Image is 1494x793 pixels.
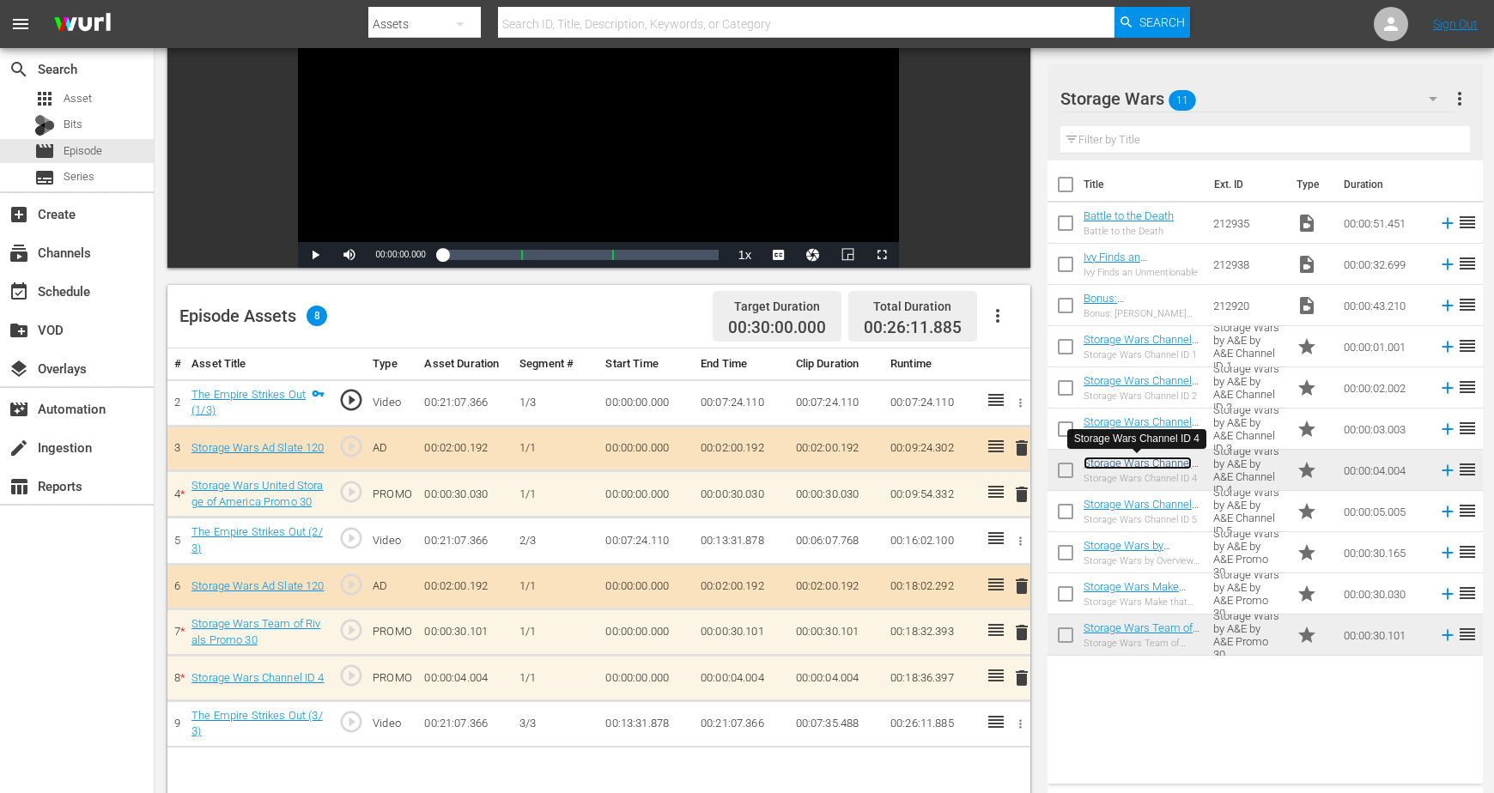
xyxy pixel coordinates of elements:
[694,656,789,701] td: 00:00:04.004
[366,348,417,380] th: Type
[1457,624,1478,645] span: reorder
[1206,203,1289,244] td: 212935
[1297,460,1317,481] span: star
[1114,7,1190,38] button: Search
[694,564,789,609] td: 00:02:00.192
[1286,160,1333,209] th: Type
[10,14,31,34] span: menu
[417,609,513,656] td: 00:00:30.101
[1297,542,1317,563] span: Promo
[1337,326,1431,367] td: 00:00:01.001
[64,168,94,185] span: Series
[443,250,720,260] div: Progress Bar
[1011,438,1032,458] span: delete
[366,609,417,656] td: PROMO
[1011,576,1032,596] span: delete
[598,426,694,471] td: 00:00:00.000
[789,656,884,701] td: 00:00:04.004
[789,426,884,471] td: 00:02:00.192
[598,700,694,747] td: 00:13:31.878
[694,609,789,656] td: 00:00:30.101
[1337,450,1431,491] td: 00:00:04.004
[1457,253,1478,274] span: reorder
[789,700,884,747] td: 00:07:35.488
[789,471,884,518] td: 00:00:30.030
[1084,349,1199,360] div: Storage Wars Channel ID 1
[884,609,979,656] td: 00:18:32.393
[1337,409,1431,450] td: 00:00:03.003
[1297,254,1317,275] span: Video
[338,709,364,735] span: play_circle_outline
[9,243,29,263] span: Channels
[167,700,185,747] td: 9
[1084,596,1199,608] div: Storage Wars Make that money Promo 30
[1438,255,1457,274] svg: Add to Episode
[1084,374,1199,400] a: Storage Wars Channel ID 2
[513,656,598,701] td: 1/1
[1204,160,1286,209] th: Ext. ID
[513,609,598,656] td: 1/1
[1457,542,1478,562] span: reorder
[598,564,694,609] td: 00:00:00.000
[307,306,327,326] span: 8
[1084,251,1158,276] a: Ivy Finds an Unmentionable
[191,388,306,417] a: The Empire Strikes Out (1/3)
[1438,543,1457,562] svg: Add to Episode
[884,700,979,747] td: 00:26:11.885
[694,426,789,471] td: 00:02:00.192
[1011,436,1032,461] button: delete
[1084,160,1204,209] th: Title
[728,294,826,318] div: Target Duration
[1206,450,1289,491] td: Storage Wars by A&E by A&E Channel ID 4
[1457,294,1478,315] span: reorder
[332,242,367,268] button: Mute
[1333,160,1436,209] th: Duration
[1438,214,1457,233] svg: Add to Episode
[9,399,29,420] span: Automation
[1084,473,1199,484] div: Storage Wars Channel ID 4
[1457,459,1478,480] span: reorder
[1139,7,1185,38] span: Search
[598,471,694,518] td: 00:00:00.000
[694,700,789,747] td: 00:21:07.366
[338,617,364,643] span: play_circle_outline
[1438,337,1457,356] svg: Add to Episode
[1438,502,1457,521] svg: Add to Episode
[191,479,323,508] a: Storage Wars United Storage of America Promo 30
[1084,209,1174,222] a: Battle to the Death
[1084,638,1199,649] div: Storage Wars Team of Rivals Promo 30
[1457,336,1478,356] span: reorder
[167,518,185,564] td: 5
[1084,226,1174,237] div: Battle to the Death
[1011,574,1032,599] button: delete
[728,318,826,338] span: 00:30:00.000
[1297,584,1317,604] span: Promo
[1084,292,1192,330] a: Bonus: [PERSON_NAME] Gets [PERSON_NAME]
[598,656,694,701] td: 00:00:00.000
[34,88,55,109] span: Asset
[1084,580,1188,606] a: Storage Wars Make that money Promo 30
[34,167,55,188] span: Series
[417,348,513,380] th: Asset Duration
[1297,625,1317,645] span: Promo
[598,348,694,380] th: Start Time
[1084,308,1199,319] div: Bonus: [PERSON_NAME] Gets [PERSON_NAME]
[1011,481,1032,506] button: delete
[1457,212,1478,233] span: reorder
[513,426,598,471] td: 1/1
[796,242,830,268] button: Jump To Time
[1084,415,1199,441] a: Storage Wars Channel ID 3
[9,204,29,225] span: Create
[167,656,185,701] td: 8
[167,471,185,518] td: 4
[1438,296,1457,315] svg: Add to Episode
[884,379,979,426] td: 00:07:24.110
[417,564,513,609] td: 00:02:00.192
[1297,213,1317,233] span: Video
[694,379,789,426] td: 00:07:24.110
[1433,17,1478,31] a: Sign Out
[1084,539,1178,565] a: Storage Wars by Overview Promo 30
[1457,500,1478,521] span: reorder
[179,306,327,326] div: Episode Assets
[694,518,789,564] td: 00:13:31.878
